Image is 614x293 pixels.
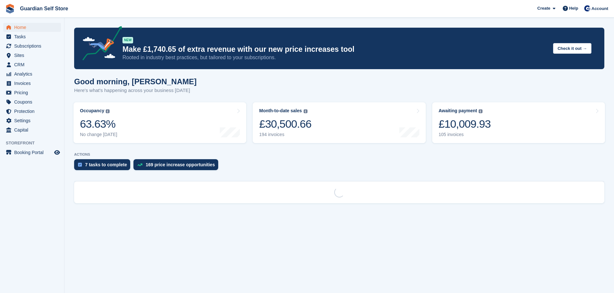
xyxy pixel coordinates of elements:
[5,4,15,14] img: stora-icon-8386f47178a22dfd0bd8f6a31ec36ba5ce8667c1dd55bd0f319d3a0aa187defe.svg
[439,132,491,137] div: 105 invoices
[74,159,133,173] a: 7 tasks to complete
[3,32,61,41] a: menu
[80,108,104,114] div: Occupancy
[80,117,117,131] div: 63.63%
[14,79,53,88] span: Invoices
[584,5,590,12] img: Tom Scott
[53,149,61,156] a: Preview store
[122,54,548,61] p: Rooted in industry best practices, but tailored to your subscriptions.
[146,162,215,167] div: 169 price increase opportunities
[74,152,604,157] p: ACTIONS
[3,88,61,97] a: menu
[537,5,550,12] span: Create
[106,109,110,113] img: icon-info-grey-7440780725fd019a000dd9b08b2336e03edf1995a4989e88bcd33f0948082b44.svg
[3,23,61,32] a: menu
[122,37,133,43] div: NEW
[3,41,61,50] a: menu
[3,60,61,69] a: menu
[14,23,53,32] span: Home
[3,116,61,125] a: menu
[14,51,53,60] span: Sites
[439,117,491,131] div: £10,009.93
[80,132,117,137] div: No change [DATE]
[253,102,425,143] a: Month-to-date sales £30,500.66 194 invoices
[569,5,578,12] span: Help
[133,159,221,173] a: 169 price increase opportunities
[3,51,61,60] a: menu
[14,41,53,50] span: Subscriptions
[74,87,197,94] p: Here's what's happening across your business [DATE]
[591,5,608,12] span: Account
[85,162,127,167] div: 7 tasks to complete
[3,69,61,78] a: menu
[259,132,311,137] div: 194 invoices
[17,3,71,14] a: Guardian Self Store
[6,140,64,146] span: Storefront
[259,117,311,131] div: £30,500.66
[77,26,122,63] img: price-adjustments-announcement-icon-8257ccfd72463d97f412b2fc003d46551f7dbcb40ab6d574587a9cd5c0d94...
[14,125,53,134] span: Capital
[78,163,82,167] img: task-75834270c22a3079a89374b754ae025e5fb1db73e45f91037f5363f120a921f8.svg
[259,108,302,114] div: Month-to-date sales
[14,97,53,106] span: Coupons
[137,163,142,166] img: price_increase_opportunities-93ffe204e8149a01c8c9dc8f82e8f89637d9d84a8eef4429ea346261dce0b2c0.svg
[14,32,53,41] span: Tasks
[14,69,53,78] span: Analytics
[3,148,61,157] a: menu
[3,107,61,116] a: menu
[74,77,197,86] h1: Good morning, [PERSON_NAME]
[14,148,53,157] span: Booking Portal
[3,79,61,88] a: menu
[14,107,53,116] span: Protection
[439,108,477,114] div: Awaiting payment
[3,125,61,134] a: menu
[553,43,591,54] button: Check it out →
[73,102,246,143] a: Occupancy 63.63% No change [DATE]
[14,116,53,125] span: Settings
[304,109,307,113] img: icon-info-grey-7440780725fd019a000dd9b08b2336e03edf1995a4989e88bcd33f0948082b44.svg
[432,102,605,143] a: Awaiting payment £10,009.93 105 invoices
[122,45,548,54] p: Make £1,740.65 of extra revenue with our new price increases tool
[14,60,53,69] span: CRM
[14,88,53,97] span: Pricing
[479,109,482,113] img: icon-info-grey-7440780725fd019a000dd9b08b2336e03edf1995a4989e88bcd33f0948082b44.svg
[3,97,61,106] a: menu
